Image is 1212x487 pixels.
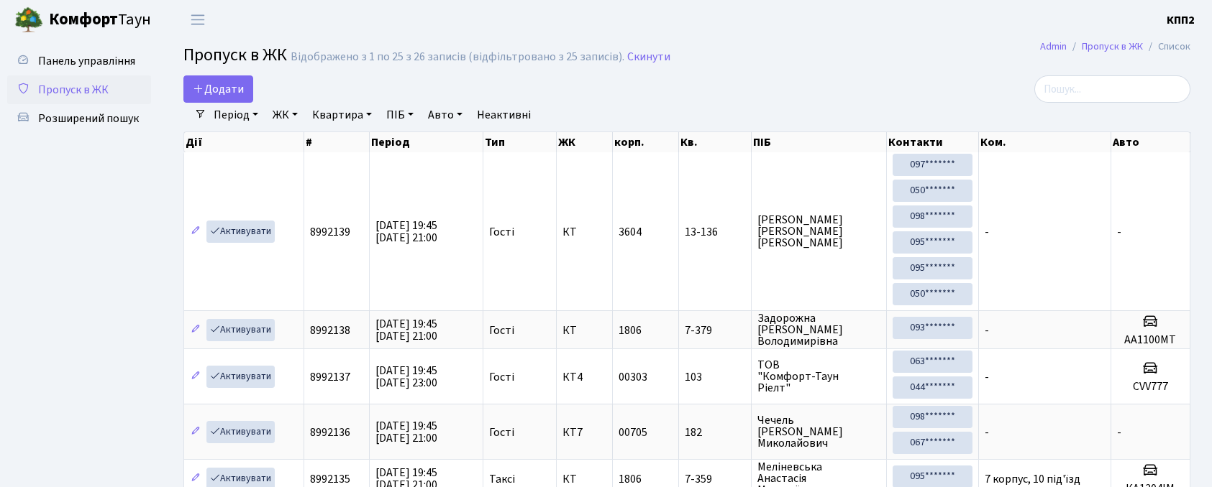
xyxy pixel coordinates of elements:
a: ЖК [267,103,304,127]
span: Гості [489,427,514,438]
a: ПІБ [381,103,419,127]
th: ЖК [557,132,613,152]
span: Таксі [489,473,515,485]
span: 182 [685,427,746,438]
span: [DATE] 19:45 [DATE] 21:00 [375,218,437,246]
span: 8992136 [310,425,350,440]
a: Активувати [206,366,275,388]
span: 8992137 [310,369,350,385]
li: Список [1143,39,1190,55]
a: Активувати [206,221,275,243]
span: [DATE] 19:45 [DATE] 23:00 [375,363,437,391]
span: - [985,224,989,240]
span: - [985,369,989,385]
span: 8992138 [310,323,350,338]
a: Пропуск в ЖК [7,75,151,104]
h5: АА1100МТ [1117,333,1184,347]
span: Гості [489,226,514,238]
th: Авто [1111,132,1191,152]
th: # [304,132,369,152]
span: - [985,425,989,440]
a: Авто [422,103,468,127]
span: - [1117,224,1121,240]
nav: breadcrumb [1019,32,1212,62]
span: Панель управління [38,53,135,69]
span: Розширений пошук [38,111,139,126]
span: КТ [562,473,606,485]
span: 00303 [619,369,647,385]
span: 7 корпус, 10 під'їзд [985,471,1080,487]
th: Контакти [887,132,978,152]
a: Пропуск в ЖК [1082,39,1143,54]
span: 8992139 [310,224,350,240]
span: 00705 [619,425,647,440]
span: Задорожна [PERSON_NAME] Володимирівна [757,312,880,347]
a: Квартира [306,103,378,127]
span: Чечель [PERSON_NAME] Миколайович [757,414,880,449]
span: КТ7 [562,427,606,438]
th: Тип [483,132,557,152]
a: Панель управління [7,47,151,75]
div: Відображено з 1 по 25 з 26 записів (відфільтровано з 25 записів). [291,50,624,64]
span: Гості [489,325,514,336]
span: 103 [685,371,746,383]
span: 13-136 [685,226,746,238]
img: logo.png [14,6,43,34]
a: КПП2 [1167,11,1195,29]
span: - [1117,425,1121,440]
a: Розширений пошук [7,104,151,133]
th: Період [370,132,483,152]
th: Дії [184,132,304,152]
span: ТОВ "Комфорт-Таун Ріелт" [757,359,880,394]
a: Admin [1040,39,1067,54]
span: 8992135 [310,471,350,487]
span: Пропуск в ЖК [183,42,287,68]
span: 3604 [619,224,642,240]
span: [PERSON_NAME] [PERSON_NAME] [PERSON_NAME] [757,214,880,249]
span: Додати [193,81,244,97]
a: Активувати [206,421,275,443]
span: Гості [489,371,514,383]
span: [DATE] 19:45 [DATE] 21:00 [375,316,437,344]
a: Неактивні [471,103,537,127]
b: КПП2 [1167,12,1195,28]
th: Ком. [979,132,1111,152]
span: 7-379 [685,325,746,336]
span: КТ4 [562,371,606,383]
span: 7-359 [685,473,746,485]
th: корп. [613,132,679,152]
a: Скинути [627,50,670,64]
span: КТ [562,325,606,336]
a: Додати [183,75,253,103]
th: Кв. [679,132,752,152]
button: Переключити навігацію [180,8,216,32]
th: ПІБ [752,132,887,152]
span: Пропуск в ЖК [38,82,109,98]
a: Період [208,103,264,127]
b: Комфорт [49,8,118,31]
span: 1806 [619,471,642,487]
span: [DATE] 19:45 [DATE] 21:00 [375,418,437,446]
span: КТ [562,226,606,238]
span: Таун [49,8,151,32]
input: Пошук... [1034,75,1190,103]
a: Активувати [206,319,275,341]
span: 1806 [619,323,642,338]
h5: CVV777 [1117,380,1184,394]
span: - [985,323,989,338]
